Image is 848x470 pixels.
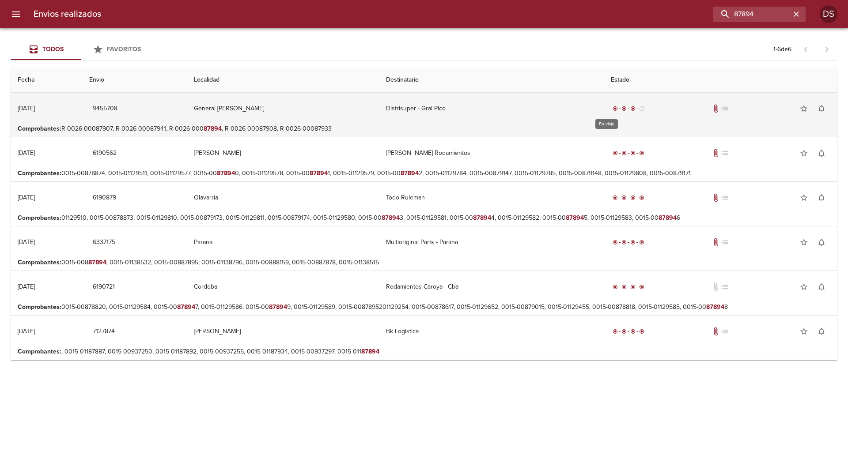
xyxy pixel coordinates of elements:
div: Abrir información de usuario [820,5,837,23]
td: Cordoba [187,271,379,303]
button: Agregar a favoritos [795,278,813,296]
button: Activar notificaciones [813,100,830,117]
button: Agregar a favoritos [795,100,813,117]
div: [DATE] [18,149,35,157]
span: Favoritos [107,45,141,53]
p: 1 - 6 de 6 [773,45,791,54]
th: Envio [82,68,187,93]
button: Activar notificaciones [813,189,830,207]
div: Entregado [611,193,646,202]
span: star_border [799,193,808,202]
em: 87894 [566,214,584,222]
td: General [PERSON_NAME] [187,93,379,124]
span: No tiene pedido asociado [720,104,729,113]
button: Agregar a favoritos [795,189,813,207]
span: radio_button_checked [613,106,618,111]
span: notifications_none [817,238,826,247]
th: Destinatario [379,68,603,93]
em: 87894 [473,214,491,222]
span: radio_button_checked [621,284,627,290]
td: [PERSON_NAME] [187,316,379,347]
button: Agregar a favoritos [795,233,813,251]
span: radio_button_unchecked [639,106,644,111]
b: Comprobantes : [18,214,61,222]
em: 87894 [217,169,235,177]
span: star_border [799,149,808,158]
span: star_border [799,238,808,247]
span: 7127874 [93,326,115,337]
button: Agregar a favoritos [795,144,813,162]
span: 6190562 [93,148,117,159]
span: radio_button_checked [613,150,618,156]
span: Pagina siguiente [816,39,837,60]
em: 87894 [310,169,328,177]
div: DS [820,5,837,23]
span: star_border [799,282,808,291]
p: 0015-00878874, 0015-01129511, 0015-01129577, 0015-00 0, 0015-01129578, 0015-00 1, 0015-01129579, ... [18,169,830,178]
em: 87894 [401,169,419,177]
b: Comprobantes : [18,169,61,177]
span: Tiene documentos adjuntos [712,327,720,336]
p: 0015-008 , 0015-01138532, 0015-00887895, 0015-01138796, 0015-00888159, 0015-00887878, 0015-01138515 [18,258,830,267]
td: Parana [187,226,379,258]
span: 6190721 [93,282,115,293]
div: Entregado [611,282,646,291]
span: No tiene pedido asociado [720,238,729,247]
div: [DATE] [18,105,35,112]
p: 0015-00878820, 0015-01129584, 0015-00 7, 0015-01129586, 0015-00 9, 0015-01129589, 0015-0087895201... [18,303,830,312]
div: [DATE] [18,327,35,335]
span: radio_button_checked [639,240,644,245]
button: Activar notificaciones [813,323,830,340]
th: Fecha [11,68,82,93]
span: No tiene pedido asociado [720,193,729,202]
span: Tiene documentos adjuntos [712,193,720,202]
button: 6190879 [89,190,120,206]
span: No tiene documentos adjuntos [712,282,720,291]
em: 87894 [659,214,677,222]
b: Comprobantes : [18,348,61,355]
th: Localidad [187,68,379,93]
span: No tiene pedido asociado [720,327,729,336]
em: 87894 [204,125,222,132]
span: radio_button_checked [621,195,627,200]
span: radio_button_checked [613,240,618,245]
span: radio_button_checked [613,195,618,200]
input: buscar [713,7,791,22]
span: radio_button_checked [621,106,627,111]
div: [DATE] [18,194,35,201]
span: radio_button_checked [621,329,627,334]
div: Entregado [611,238,646,247]
span: radio_button_checked [630,195,636,200]
span: radio_button_checked [639,284,644,290]
span: Pagina anterior [795,45,816,53]
div: [DATE] [18,238,35,246]
span: radio_button_checked [639,329,644,334]
td: [PERSON_NAME] [187,137,379,169]
span: star_border [799,327,808,336]
td: Todo Ruleman [379,182,603,214]
td: Olavarria [187,182,379,214]
span: No tiene pedido asociado [720,282,729,291]
span: radio_button_checked [621,240,627,245]
h6: Envios realizados [34,7,101,21]
div: Entregado [611,327,646,336]
span: notifications_none [817,149,826,158]
span: notifications_none [817,282,826,291]
b: Comprobantes : [18,303,61,311]
button: 6337175 [89,234,119,251]
span: radio_button_checked [639,150,644,156]
span: Tiene documentos adjuntos [712,104,720,113]
span: radio_button_checked [630,329,636,334]
span: radio_button_checked [621,150,627,156]
div: Tabs Envios [11,39,152,60]
span: radio_button_checked [613,284,618,290]
em: 87894 [706,303,724,311]
div: Entregado [611,149,646,158]
b: Comprobantes : [18,125,61,132]
button: Agregar a favoritos [795,323,813,340]
span: 6337175 [93,237,115,248]
span: radio_button_checked [630,150,636,156]
span: radio_button_checked [630,284,636,290]
p: , 0015-01187887, 0015-00937250, 0015-01187892, 0015-00937255, 0015-01187934, 0015-00937297, 0015-011 [18,347,830,356]
span: radio_button_checked [639,195,644,200]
